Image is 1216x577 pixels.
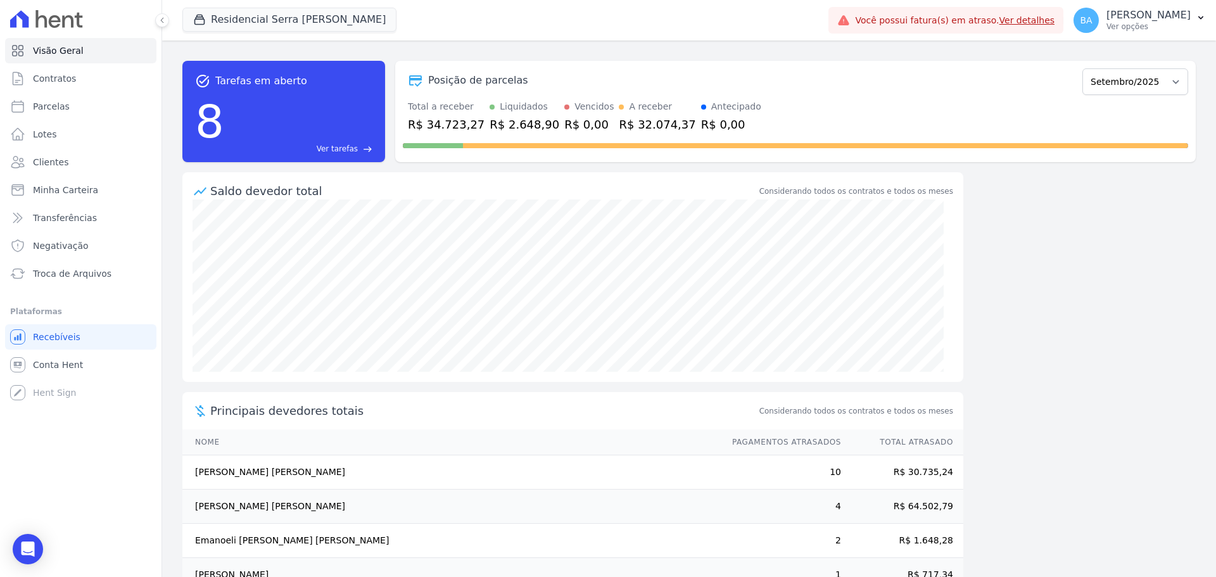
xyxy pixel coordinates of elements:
[210,402,757,419] span: Principais devedores totais
[720,490,842,524] td: 4
[564,116,614,133] div: R$ 0,00
[408,100,484,113] div: Total a receber
[5,149,156,175] a: Clientes
[33,358,83,371] span: Conta Hent
[215,73,307,89] span: Tarefas em aberto
[500,100,548,113] div: Liquidados
[10,304,151,319] div: Plataformas
[5,233,156,258] a: Negativação
[842,429,963,455] th: Total Atrasado
[574,100,614,113] div: Vencidos
[182,8,396,32] button: Residencial Serra [PERSON_NAME]
[999,15,1055,25] a: Ver detalhes
[33,156,68,168] span: Clientes
[720,455,842,490] td: 10
[317,143,358,155] span: Ver tarefas
[33,72,76,85] span: Contratos
[33,212,97,224] span: Transferências
[210,182,757,200] div: Saldo devedor total
[33,331,80,343] span: Recebíveis
[5,324,156,350] a: Recebíveis
[13,534,43,564] div: Open Intercom Messenger
[5,66,156,91] a: Contratos
[1106,9,1191,22] p: [PERSON_NAME]
[5,177,156,203] a: Minha Carteira
[33,267,111,280] span: Troca de Arquivos
[720,429,842,455] th: Pagamentos Atrasados
[711,100,761,113] div: Antecipado
[855,14,1054,27] span: Você possui fatura(s) em atraso.
[408,116,484,133] div: R$ 34.723,27
[1063,3,1216,38] button: BA [PERSON_NAME] Ver opções
[490,116,559,133] div: R$ 2.648,90
[33,44,84,57] span: Visão Geral
[842,524,963,558] td: R$ 1.648,28
[182,455,720,490] td: [PERSON_NAME] [PERSON_NAME]
[428,73,528,88] div: Posição de parcelas
[182,490,720,524] td: [PERSON_NAME] [PERSON_NAME]
[195,73,210,89] span: task_alt
[1106,22,1191,32] p: Ver opções
[759,405,953,417] span: Considerando todos os contratos e todos os meses
[33,239,89,252] span: Negativação
[33,128,57,141] span: Lotes
[33,100,70,113] span: Parcelas
[629,100,672,113] div: A receber
[5,205,156,231] a: Transferências
[619,116,695,133] div: R$ 32.074,37
[195,89,224,155] div: 8
[759,186,953,197] div: Considerando todos os contratos e todos os meses
[720,524,842,558] td: 2
[842,455,963,490] td: R$ 30.735,24
[182,429,720,455] th: Nome
[5,261,156,286] a: Troca de Arquivos
[701,116,761,133] div: R$ 0,00
[5,38,156,63] a: Visão Geral
[5,352,156,377] a: Conta Hent
[182,524,720,558] td: Emanoeli [PERSON_NAME] [PERSON_NAME]
[1080,16,1092,25] span: BA
[33,184,98,196] span: Minha Carteira
[5,122,156,147] a: Lotes
[842,490,963,524] td: R$ 64.502,79
[229,143,372,155] a: Ver tarefas east
[363,144,372,154] span: east
[5,94,156,119] a: Parcelas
